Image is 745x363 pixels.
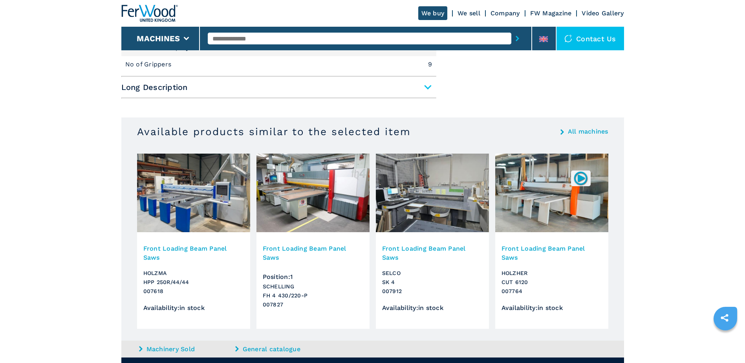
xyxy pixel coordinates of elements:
em: 9 [428,61,432,68]
button: submit-button [511,29,524,48]
h3: Available products similar to the selected item [137,125,411,138]
a: We sell [458,9,480,17]
div: Availability : in stock [382,304,483,311]
h3: Front Loading Beam Panel Saws [263,244,363,262]
h3: Front Loading Beam Panel Saws [502,244,602,262]
a: Front Loading Beam Panel Saws SELCO SK 4Front Loading Beam Panel SawsSELCOSK 4007912Availability:... [376,154,489,329]
a: Machinery Sold [139,345,233,354]
h3: Front Loading Beam Panel Saws [382,244,483,262]
span: Long Description [121,80,436,94]
div: Availability : in stock [143,304,244,311]
iframe: Chat [712,328,739,357]
h3: Front Loading Beam Panel Saws [143,244,244,262]
a: Front Loading Beam Panel Saws SCHELLING FH 4 430/220-PFront Loading Beam Panel SawsPosition:1SCHE... [256,154,370,329]
div: Position : 1 [263,267,363,280]
h3: HOLZHER CUT 6120 007764 [502,269,602,296]
img: Front Loading Beam Panel Saws HOLZMA HPP 250R/44/44 [137,154,250,232]
img: Contact us [564,35,572,42]
h3: HOLZMA HPP 250R/44/44 007618 [143,269,244,296]
img: 007764 [573,170,588,186]
p: No of Grippers [125,60,174,69]
a: sharethis [715,308,734,328]
h3: SCHELLING FH 4 430/220-P 007827 [263,282,363,309]
a: FW Magazine [530,9,572,17]
a: General catalogue [235,345,329,354]
em: 80 mm [410,45,432,51]
img: Front Loading Beam Panel Saws HOLZHER CUT 6120 [495,154,608,232]
img: Front Loading Beam Panel Saws SELCO SK 4 [376,154,489,232]
a: Video Gallery [582,9,624,17]
a: Company [491,9,520,17]
div: Availability : in stock [502,304,602,311]
div: Contact us [556,27,624,50]
img: Ferwood [121,5,178,22]
a: All machines [568,128,608,135]
a: Front Loading Beam Panel Saws HOLZHER CUT 6120007764Front Loading Beam Panel SawsHOLZHERCUT 61200... [495,154,608,329]
a: We buy [418,6,448,20]
button: Machines [137,34,180,43]
img: Front Loading Beam Panel Saws SCHELLING FH 4 430/220-P [256,154,370,232]
a: Front Loading Beam Panel Saws HOLZMA HPP 250R/44/44Front Loading Beam Panel SawsHOLZMAHPP 250R/44... [137,154,250,329]
h3: SELCO SK 4 007912 [382,269,483,296]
